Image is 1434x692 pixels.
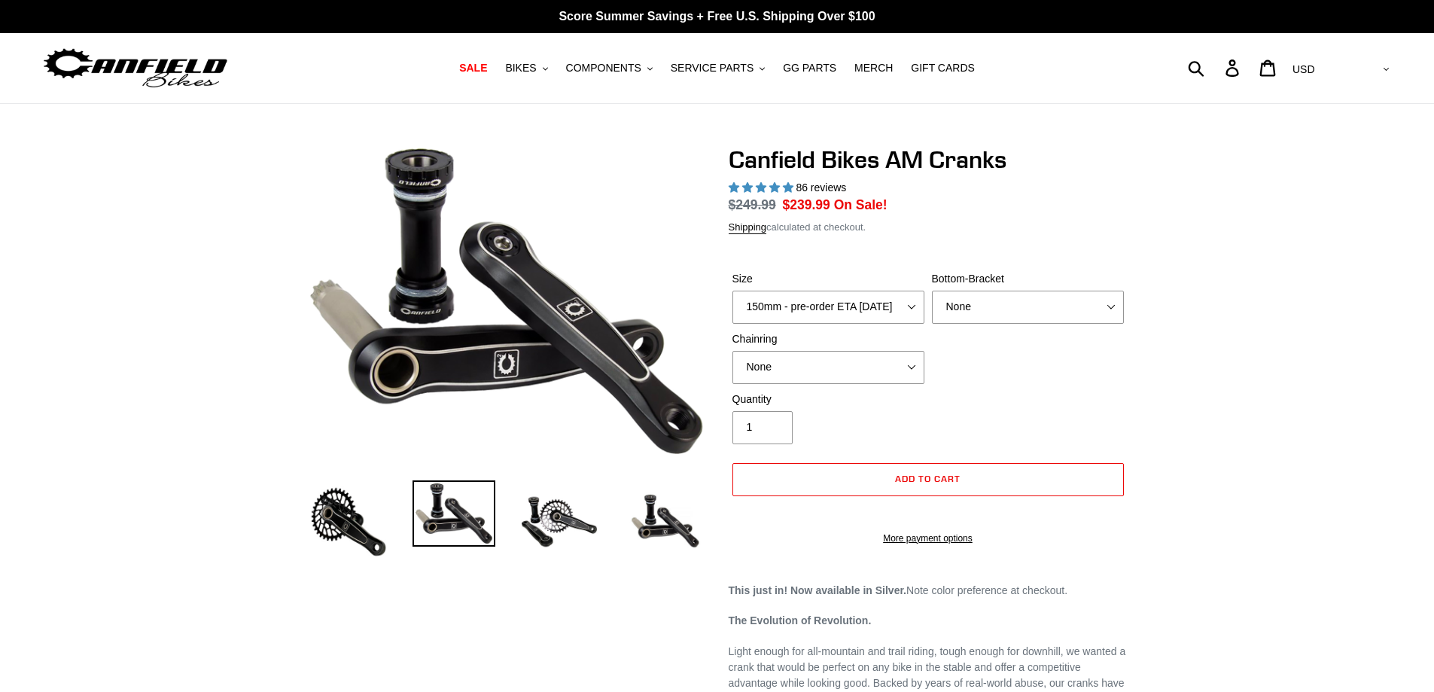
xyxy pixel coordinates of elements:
a: SALE [452,58,495,78]
img: Load image into Gallery viewer, Canfield Bikes AM Cranks [518,480,601,563]
button: BIKES [498,58,555,78]
p: Note color preference at checkout. [729,583,1128,599]
span: MERCH [854,62,893,75]
label: Size [732,271,924,287]
a: MERCH [847,58,900,78]
strong: The Evolution of Revolution. [729,614,872,626]
div: calculated at checkout. [729,220,1128,235]
h1: Canfield Bikes AM Cranks [729,145,1128,174]
button: SERVICE PARTS [663,58,772,78]
span: 4.97 stars [729,181,796,194]
button: Add to cart [732,463,1124,496]
span: $239.99 [783,197,830,212]
a: Shipping [729,221,767,234]
span: On Sale! [834,195,887,215]
span: 86 reviews [796,181,846,194]
span: Add to cart [895,473,961,484]
span: COMPONENTS [566,62,641,75]
strong: This just in! Now available in Silver. [729,584,907,596]
a: More payment options [732,532,1124,545]
a: GG PARTS [775,58,844,78]
a: GIFT CARDS [903,58,982,78]
img: Load image into Gallery viewer, Canfield Bikes AM Cranks [307,480,390,563]
img: Load image into Gallery viewer, Canfield Cranks [413,480,495,547]
label: Bottom-Bracket [932,271,1124,287]
label: Quantity [732,392,924,407]
span: GG PARTS [783,62,836,75]
span: SALE [459,62,487,75]
span: SERVICE PARTS [671,62,754,75]
span: GIFT CARDS [911,62,975,75]
img: Canfield Bikes [41,44,230,92]
img: Load image into Gallery viewer, CANFIELD-AM_DH-CRANKS [623,480,706,563]
span: BIKES [505,62,536,75]
input: Search [1196,51,1235,84]
s: $249.99 [729,197,776,212]
button: COMPONENTS [559,58,660,78]
label: Chainring [732,331,924,347]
